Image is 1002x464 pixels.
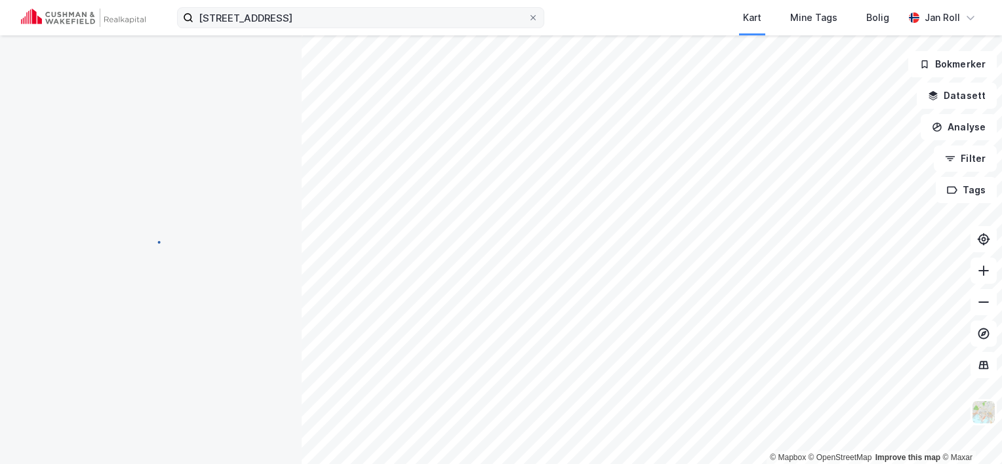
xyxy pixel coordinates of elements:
[921,114,997,140] button: Analyse
[934,145,997,172] button: Filter
[770,453,806,462] a: Mapbox
[936,401,1002,464] iframe: Chat Widget
[971,400,996,425] img: Z
[908,51,997,77] button: Bokmerker
[809,453,872,462] a: OpenStreetMap
[936,401,1002,464] div: Kontrollprogram for chat
[743,10,761,26] div: Kart
[790,10,837,26] div: Mine Tags
[21,9,146,27] img: cushman-wakefield-realkapital-logo.202ea83816669bd177139c58696a8fa1.svg
[936,177,997,203] button: Tags
[925,10,960,26] div: Jan Roll
[866,10,889,26] div: Bolig
[193,8,528,28] input: Søk på adresse, matrikkel, gårdeiere, leietakere eller personer
[917,83,997,109] button: Datasett
[140,231,161,252] img: spinner.a6d8c91a73a9ac5275cf975e30b51cfb.svg
[875,453,940,462] a: Improve this map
